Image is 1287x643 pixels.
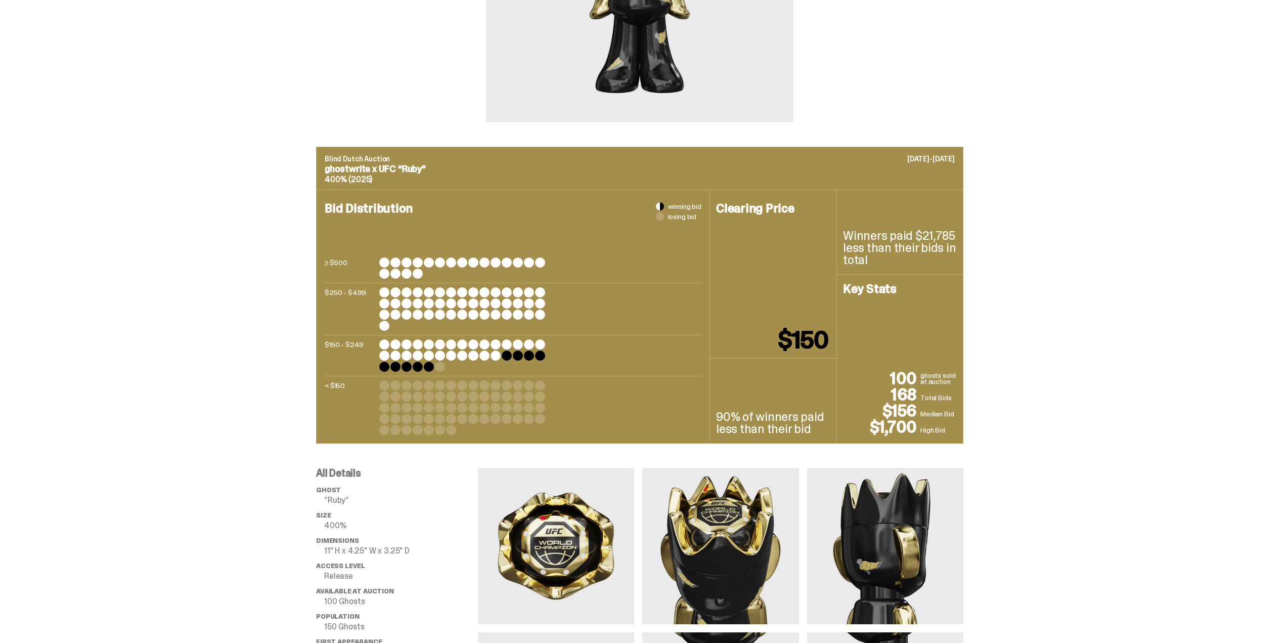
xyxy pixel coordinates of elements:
p: [DATE]-[DATE] [907,155,955,162]
p: ghostwrite x UFC “Ruby” [325,164,955,174]
img: media gallery image [478,468,634,624]
p: 400% [324,522,478,530]
p: $150 [778,328,828,352]
h4: Clearing Price [716,202,830,215]
span: winning bid [668,203,701,210]
span: losing bid [668,213,697,220]
h4: Bid Distribution [325,202,701,247]
p: 90% of winners paid less than their bid [716,411,830,435]
p: 11" H x 4.25" W x 3.25" D [324,547,478,555]
p: Median Bid [920,409,957,419]
p: ≥ $500 [325,258,375,279]
p: $150 - $249 [325,339,375,372]
p: 150 Ghosts [324,623,478,631]
h4: Key Stats [843,283,957,295]
span: ghost [316,486,341,494]
p: Winners paid $21,785 less than their bids in total [843,230,957,266]
p: < $150 [325,380,375,435]
span: Size [316,511,331,520]
img: media gallery image [642,468,798,624]
p: 100 Ghosts [324,597,478,606]
p: Total Bids [920,393,957,403]
p: $1,700 [843,419,920,435]
p: Blind Dutch Auction [325,155,955,162]
img: media gallery image [807,468,963,624]
p: 100 [843,370,920,387]
p: 168 [843,387,920,403]
p: ghosts sold at auction [920,372,957,387]
p: “Ruby” [324,496,478,504]
span: Population [316,612,359,621]
span: Access Level [316,562,365,570]
span: 400% (2025) [325,174,372,185]
p: Release [324,572,478,580]
p: All Details [316,468,478,478]
p: High Bid [920,425,957,435]
span: Dimensions [316,536,359,545]
span: Available at Auction [316,587,394,595]
p: $250 - $499 [325,287,375,331]
p: $156 [843,403,920,419]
